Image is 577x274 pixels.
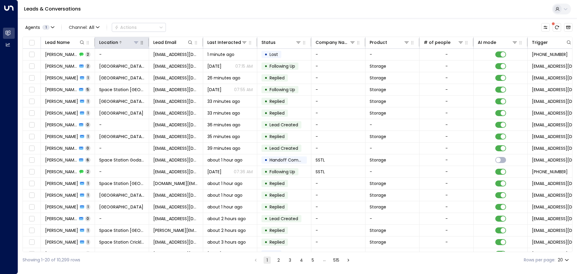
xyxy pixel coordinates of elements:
[370,192,386,198] span: Storage
[252,256,352,264] nav: pagination navigation
[532,39,572,46] div: Trigger
[445,227,448,233] div: -
[309,257,316,264] button: Go to page 5
[85,169,90,174] span: 2
[45,157,77,163] span: Joe Regan
[153,145,199,151] span: bunniehuggers@gmail.com
[270,169,295,175] span: Following Up
[95,213,149,224] td: -
[207,122,240,128] span: 36 minutes ago
[112,23,166,32] div: Button group with a nested menu
[153,87,199,93] span: philsargent@msn.com
[99,192,145,198] span: Space Station Castle Bromwich
[207,87,221,93] span: Yesterday
[45,239,78,245] span: Koussai Abu zaid
[235,63,253,69] p: 07:15 AM
[234,87,253,93] p: 07:55 AM
[85,52,90,57] span: 2
[99,180,145,186] span: Space Station Swiss Cottage
[153,98,199,104] span: amberdussart@icloud.com
[365,143,420,154] td: -
[445,122,448,128] div: -
[264,96,267,106] div: •
[28,192,35,199] span: Toggle select row
[207,251,221,257] span: Yesterday
[311,201,365,213] td: -
[264,73,267,83] div: •
[264,155,267,165] div: •
[270,75,285,81] span: Replied
[370,110,386,116] span: Storage
[316,39,356,46] div: Company Name
[89,25,94,30] span: All
[370,239,386,245] span: Storage
[45,145,77,151] span: Shanna Van Vlaanderen
[207,169,221,175] span: Aug 28, 2025
[445,98,448,104] div: -
[564,23,572,32] button: Archived Leads
[370,227,386,233] span: Storage
[270,157,312,163] span: Handoff Completed
[45,98,78,104] span: Amber Dussart
[85,122,90,127] span: 0
[270,239,285,245] span: Replied
[558,256,570,264] div: 20
[270,216,298,222] span: Lead Created
[28,168,35,176] span: Toggle select row
[270,87,295,93] span: Following Up
[311,84,365,95] td: -
[270,98,285,104] span: Replied
[264,214,267,224] div: •
[270,227,285,233] span: Replied
[445,204,448,210] div: -
[207,134,240,140] span: 35 minutes ago
[370,98,386,104] span: Storage
[365,213,420,224] td: -
[264,85,267,95] div: •
[370,39,410,46] div: Product
[445,63,448,69] div: -
[85,216,90,221] span: 0
[445,169,448,175] div: -
[261,39,301,46] div: Status
[66,23,102,32] button: Channel:All
[270,145,298,151] span: Lead Created
[270,204,285,210] span: Replied
[153,227,199,233] span: steve.kibbler@virginmedia.com
[311,178,365,189] td: -
[45,122,77,128] span: Ali Khan
[478,39,518,46] div: AI mode
[311,143,365,154] td: -
[86,181,90,186] span: 1
[153,180,199,186] span: fcheng.al@outlook.com
[478,39,496,46] div: AI mode
[445,157,448,163] div: -
[370,180,386,186] span: Storage
[264,237,267,247] div: •
[86,75,90,80] span: 1
[99,39,139,46] div: Location
[28,63,35,70] span: Toggle select row
[286,257,294,264] button: Go to page 3
[270,180,285,186] span: Replied
[311,225,365,236] td: -
[264,178,267,189] div: •
[424,39,464,46] div: # of people
[45,87,77,93] span: Phil Sargent
[45,227,78,233] span: Steve Kibbler
[532,51,568,57] span: +447966392318
[99,157,145,163] span: Space Station Godalming
[45,134,78,140] span: Shanna Van Vlaanderen
[28,86,35,94] span: Toggle select row
[45,204,78,210] span: Farah Fairweather
[311,213,365,224] td: -
[264,131,267,142] div: •
[270,63,295,69] span: Following Up
[264,143,267,153] div: •
[207,51,234,57] span: 1 minute ago
[370,134,386,140] span: Storage
[153,39,176,46] div: Lead Email
[311,107,365,119] td: -
[445,110,448,116] div: -
[207,216,246,222] span: about 2 hours ago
